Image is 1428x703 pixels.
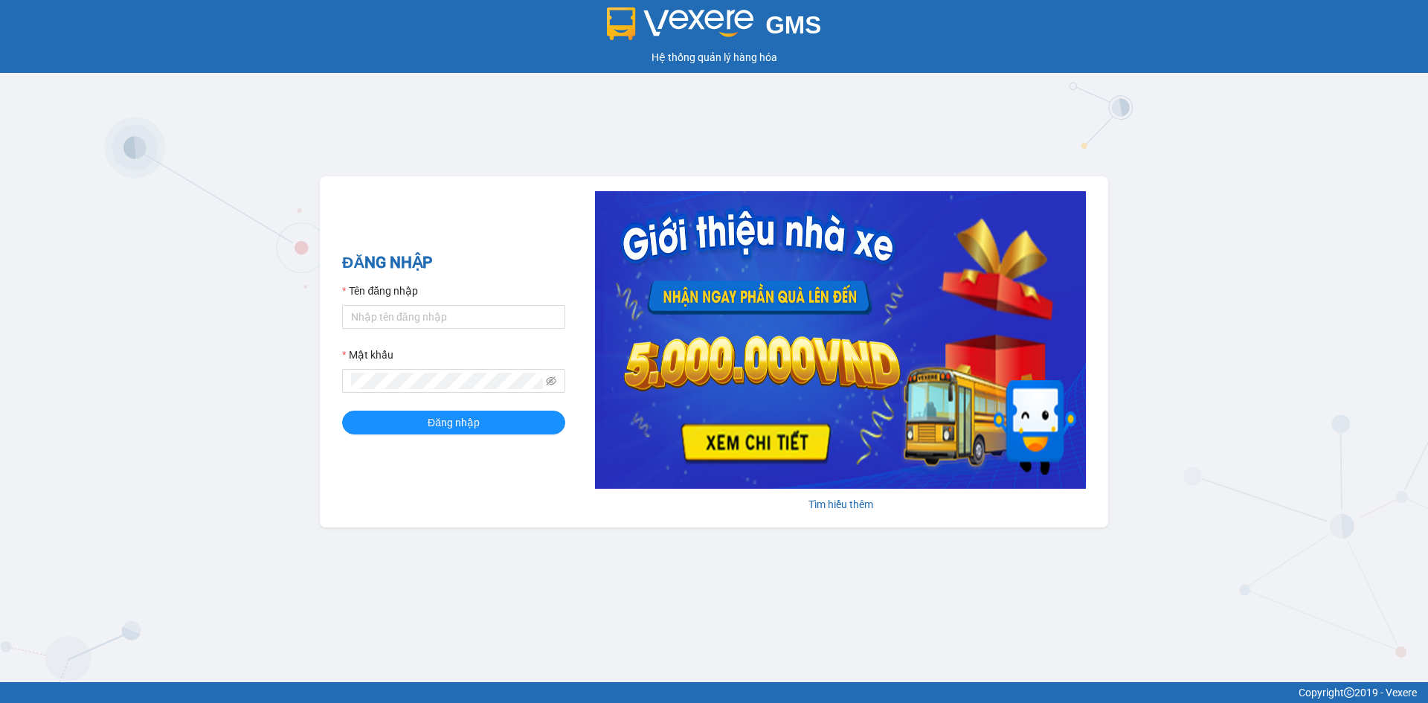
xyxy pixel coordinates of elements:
h2: ĐĂNG NHẬP [342,251,565,275]
img: banner-0 [595,191,1086,489]
span: GMS [765,11,821,39]
input: Mật khẩu [351,373,543,389]
span: eye-invisible [546,376,556,386]
span: Đăng nhập [428,414,480,431]
label: Mật khẩu [342,347,393,363]
a: GMS [607,22,822,34]
img: logo 2 [607,7,754,40]
label: Tên đăng nhập [342,283,418,299]
button: Đăng nhập [342,411,565,434]
span: copyright [1344,687,1354,698]
div: Copyright 2019 - Vexere [11,684,1417,701]
div: Tìm hiểu thêm [595,496,1086,513]
input: Tên đăng nhập [342,305,565,329]
div: Hệ thống quản lý hàng hóa [4,49,1424,65]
